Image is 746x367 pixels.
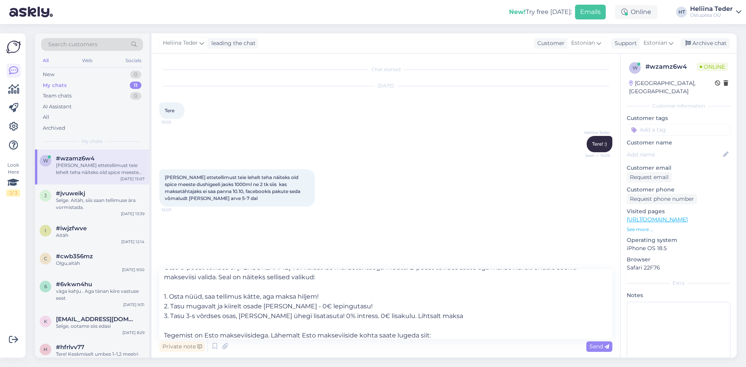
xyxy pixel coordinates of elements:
[571,39,595,47] span: Estonian
[82,138,103,145] span: My chats
[124,56,143,66] div: Socials
[629,79,715,96] div: [GEOGRAPHIC_DATA], [GEOGRAPHIC_DATA]
[627,291,730,299] p: Notes
[43,82,67,89] div: My chats
[690,6,733,12] div: Heliina Teder
[615,5,657,19] div: Online
[690,12,733,18] div: Ostupesa OÜ
[43,71,54,78] div: New
[165,108,174,113] span: Tere
[6,162,20,197] div: Look Here
[6,190,20,197] div: 2 / 3
[645,62,697,71] div: # wzamz6w4
[44,256,47,261] span: c
[627,216,688,223] a: [URL][DOMAIN_NAME]
[120,176,145,182] div: [DATE] 15:07
[56,197,145,211] div: Selge. Aitäh, siis saan tellimuse ära vormistada.
[690,6,741,18] a: Heliina TederOstupesa OÜ
[612,39,637,47] div: Support
[627,164,730,172] p: Customer email
[627,244,730,252] p: iPhone OS 18.5
[56,232,145,239] div: Aitäh
[56,316,137,323] span: Kristel325@gmail.com
[56,253,93,260] span: #cwb356mz
[130,92,141,100] div: 0
[44,346,47,352] span: h
[44,318,47,324] span: K
[681,38,730,49] div: Archive chat
[581,130,610,136] span: Heliina Teder
[627,172,672,183] div: Request email
[581,153,610,158] span: Seen ✓ 15:05
[56,155,94,162] span: #wzamz6w4
[627,103,730,110] div: Customer information
[56,260,145,267] div: Olgu,aitäh
[45,228,46,233] span: i
[48,40,98,49] span: Search customers
[56,344,84,351] span: #hfrlvv77
[208,39,256,47] div: leading the chat
[627,150,722,159] input: Add name
[165,174,302,201] span: [PERSON_NAME] ettetellimust teie lehelt teha näiteks old spice meeste dushigeeli jaoks 1000ml ne ...
[56,351,145,365] div: Tere! Keskmiselt umbes 1–1,2 meetri kõrguseks ja umbes sama laiaks. :)
[80,56,94,66] div: Web
[56,281,92,288] span: #6vkwn4hu
[56,225,87,232] span: #iwjzfwve
[627,186,730,194] p: Customer phone
[6,40,21,54] img: Askly Logo
[627,194,697,204] div: Request phone number
[159,82,612,89] div: [DATE]
[627,207,730,216] p: Visited pages
[627,124,730,136] input: Add a tag
[627,139,730,147] p: Customer name
[130,71,141,78] div: 0
[627,280,730,287] div: Extra
[592,141,607,147] span: Tere! :)
[627,264,730,272] p: Safari 22F76
[122,267,145,273] div: [DATE] 9:50
[162,119,191,125] span: 15:05
[56,323,145,330] div: Selge, ootame siis edasi
[534,39,565,47] div: Customer
[159,66,612,73] div: Chat started
[627,114,730,122] p: Customer tags
[633,65,638,71] span: w
[123,302,145,308] div: [DATE] 9:31
[643,39,667,47] span: Estonian
[627,256,730,264] p: Browser
[159,341,205,352] div: Private note
[697,63,728,71] span: Online
[56,162,145,176] div: [PERSON_NAME] ettetellimust teie lehelt teha näiteks old spice meeste dushigeeli jaoks 1000ml ne ...
[43,92,71,100] div: Team chats
[676,7,687,17] div: HT
[43,158,48,163] span: w
[41,56,50,66] div: All
[627,226,730,233] p: See more ...
[122,330,145,336] div: [DATE] 8:29
[43,103,71,111] div: AI Assistant
[121,211,145,217] div: [DATE] 13:39
[627,236,730,244] p: Operating system
[130,82,141,89] div: 11
[162,207,191,213] span: 15:07
[575,5,606,19] button: Emails
[163,39,198,47] span: Heliina Teder
[43,124,65,132] div: Archived
[589,343,609,350] span: Send
[43,113,49,121] div: All
[56,288,145,302] div: väga kahju . Aga tänan kiire vastuse eest
[44,193,47,198] span: j
[509,8,526,16] b: New!
[121,239,145,245] div: [DATE] 12:14
[56,190,85,197] span: #jvuweikj
[509,7,572,17] div: Try free [DATE]:
[44,284,47,289] span: 6
[159,269,612,339] textarea: Otse e-poest tellides ei [PERSON_NAME] võimalust ise maksetähtaega muuta. E-poest tellides saate ...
